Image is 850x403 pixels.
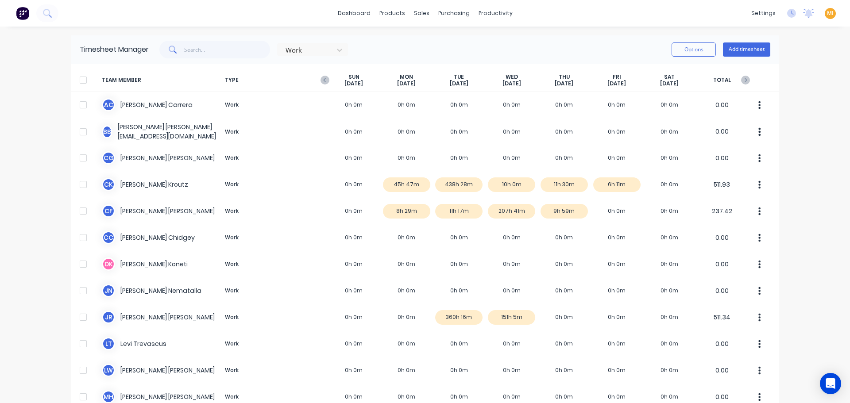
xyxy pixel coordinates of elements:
[375,7,410,20] div: products
[333,7,375,20] a: dashboard
[502,80,521,87] span: [DATE]
[672,42,716,57] button: Options
[613,73,621,81] span: FRI
[474,7,517,20] div: productivity
[747,7,780,20] div: settings
[827,9,834,17] span: MI
[723,42,770,57] button: Add timesheet
[221,73,328,87] span: TYPE
[660,80,679,87] span: [DATE]
[820,373,841,394] div: Open Intercom Messenger
[80,44,149,55] div: Timesheet Manager
[400,73,413,81] span: MON
[506,73,518,81] span: WED
[16,7,29,20] img: Factory
[664,73,675,81] span: SAT
[102,73,221,87] span: TEAM MEMBER
[695,73,748,87] span: TOTAL
[397,80,416,87] span: [DATE]
[344,80,363,87] span: [DATE]
[434,7,474,20] div: purchasing
[410,7,434,20] div: sales
[454,73,464,81] span: TUE
[184,41,270,58] input: Search...
[348,73,359,81] span: SUN
[450,80,468,87] span: [DATE]
[555,80,573,87] span: [DATE]
[607,80,626,87] span: [DATE]
[559,73,570,81] span: THU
